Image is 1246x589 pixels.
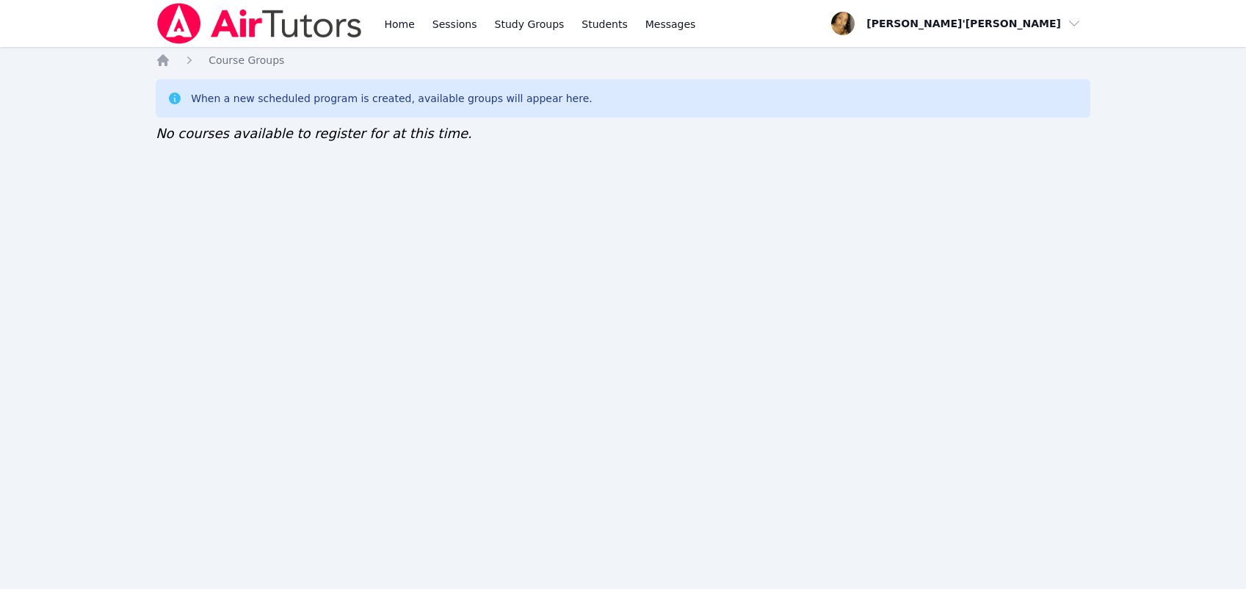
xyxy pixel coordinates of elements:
[209,54,284,66] span: Course Groups
[191,91,593,106] div: When a new scheduled program is created, available groups will appear here.
[156,3,363,44] img: Air Tutors
[156,126,472,141] span: No courses available to register for at this time.
[156,53,1090,68] nav: Breadcrumb
[645,17,696,32] span: Messages
[209,53,284,68] a: Course Groups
